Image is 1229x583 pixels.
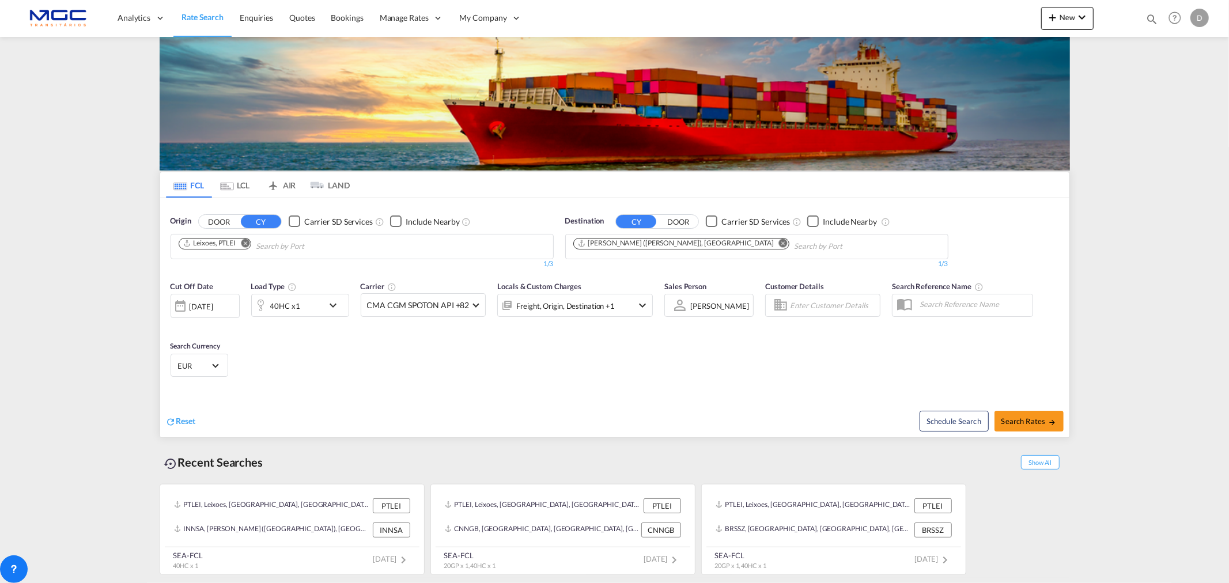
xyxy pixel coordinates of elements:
md-datepicker: Select [171,317,179,332]
md-icon: icon-information-outline [288,282,297,291]
div: 1/3 [171,259,554,269]
input: Chips input. [794,237,903,256]
input: Search Reference Name [914,296,1033,313]
div: SEA-FCL [173,550,203,561]
div: 40HC x1icon-chevron-down [251,294,349,317]
div: PTLEI [373,498,410,513]
div: BRSSZ [914,523,952,537]
button: DOOR [658,215,698,228]
div: Jawaharlal Nehru (Nhava Sheva), INNSA [577,238,774,248]
div: INNSA, Jawaharlal Nehru (Nhava Sheva), India, Indian Subcontinent, Asia Pacific [174,523,370,537]
md-tab-item: AIR [258,172,304,198]
md-icon: icon-chevron-right [939,553,952,567]
md-chips-wrap: Chips container. Use arrow keys to select chips. [177,234,370,256]
img: 92835000d1c111ee8b33af35afdd26c7.png [17,5,95,31]
button: DOOR [199,215,239,228]
span: [DATE] [644,554,681,563]
div: Press delete to remove this chip. [577,238,776,248]
span: Destination [565,215,604,227]
div: icon-refreshReset [166,415,196,428]
div: BRSSZ, Santos, Brazil, South America, Americas [716,523,912,537]
md-checkbox: Checkbox No Ink [390,215,460,228]
button: Note: By default Schedule search will only considerorigin ports, destination ports and cut off da... [920,411,989,431]
div: D [1190,9,1209,27]
md-checkbox: Checkbox No Ink [706,215,790,228]
span: Origin [171,215,191,227]
div: Carrier SD Services [721,216,790,228]
span: Carrier [361,282,396,291]
span: Manage Rates [380,12,429,24]
div: [DATE] [190,301,213,312]
span: CMA CGM SPOTON API +82 [367,300,470,311]
span: [DATE] [373,554,410,563]
div: PTLEI, Leixoes, Portugal, Southern Europe, Europe [445,498,641,513]
md-icon: icon-backup-restore [164,457,178,471]
md-icon: icon-chevron-right [668,553,682,567]
md-icon: Unchecked: Ignores neighbouring ports when fetching rates.Checked : Includes neighbouring ports w... [462,217,471,226]
md-icon: icon-refresh [166,417,176,427]
span: Reset [176,416,196,426]
md-icon: icon-chevron-right [397,553,411,567]
button: Remove [233,238,251,250]
md-pagination-wrapper: Use the left and right arrow keys to navigate between tabs [166,172,350,198]
span: Analytics [118,12,150,24]
div: [PERSON_NAME] [690,301,749,311]
md-checkbox: Checkbox No Ink [289,215,373,228]
div: Press delete to remove this chip. [183,238,239,248]
span: 20GP x 1, 40HC x 1 [715,562,766,569]
div: Leixoes, PTLEI [183,238,236,248]
div: Recent Searches [160,449,268,475]
div: Help [1165,8,1190,29]
input: Enter Customer Details [790,297,876,314]
div: Include Nearby [823,216,877,228]
input: Chips input. [256,237,365,256]
span: 40HC x 1 [173,562,198,569]
div: PTLEI, Leixoes, Portugal, Southern Europe, Europe [716,498,912,513]
md-icon: icon-chevron-down [636,298,649,312]
div: Freight Origin Destination Factory Stuffing [516,298,615,314]
div: PTLEI, Leixoes, Portugal, Southern Europe, Europe [174,498,370,513]
md-icon: icon-arrow-right [1048,418,1056,426]
span: My Company [460,12,507,24]
button: Search Ratesicon-arrow-right [994,411,1064,431]
div: CNNGB, Ningbo, China, Greater China & Far East Asia, Asia Pacific [445,523,638,537]
div: CNNGB [641,523,681,537]
span: Locals & Custom Charges [497,282,581,291]
md-icon: Unchecked: Search for CY (Container Yard) services for all selected carriers.Checked : Search for... [792,217,801,226]
div: 40HC x1 [270,298,300,314]
span: EUR [178,361,210,371]
button: CY [616,215,656,228]
button: icon-plus 400-fgNewicon-chevron-down [1041,7,1094,30]
md-icon: icon-chevron-down [1075,10,1089,24]
div: [DATE] [171,294,240,318]
div: PTLEI [644,498,681,513]
img: LCL+%26+FCL+BACKGROUND.png [160,37,1070,171]
div: PTLEI [914,498,952,513]
md-tab-item: FCL [166,172,212,198]
span: 20GP x 1, 40HC x 1 [444,562,496,569]
recent-search-card: PTLEI, Leixoes, [GEOGRAPHIC_DATA], [GEOGRAPHIC_DATA], [GEOGRAPHIC_DATA] PTLEIBRSSZ, [GEOGRAPHIC_D... [701,484,966,575]
md-tab-item: LCL [212,172,258,198]
span: Search Rates [1001,417,1057,426]
span: Cut Off Date [171,282,214,291]
span: Rate Search [181,12,224,22]
div: OriginDOOR CY Checkbox No InkUnchecked: Search for CY (Container Yard) services for all selected ... [160,198,1069,437]
md-select: Sales Person: Diogo Santos [689,297,750,314]
md-icon: icon-chevron-down [326,298,346,312]
div: Include Nearby [406,216,460,228]
div: Carrier SD Services [304,216,373,228]
md-chips-wrap: Chips container. Use arrow keys to select chips. [572,234,908,256]
md-checkbox: Checkbox No Ink [807,215,877,228]
div: icon-magnify [1145,13,1158,30]
span: Search Reference Name [892,282,984,291]
recent-search-card: PTLEI, Leixoes, [GEOGRAPHIC_DATA], [GEOGRAPHIC_DATA], [GEOGRAPHIC_DATA] PTLEICNNGB, [GEOGRAPHIC_D... [430,484,695,575]
div: Freight Origin Destination Factory Stuffingicon-chevron-down [497,294,653,317]
div: SEA-FCL [715,550,766,561]
recent-search-card: PTLEI, Leixoes, [GEOGRAPHIC_DATA], [GEOGRAPHIC_DATA], [GEOGRAPHIC_DATA] PTLEIINNSA, [PERSON_NAME]... [160,484,425,575]
md-icon: Your search will be saved by the below given name [974,282,984,291]
span: Quotes [289,13,315,22]
md-icon: Unchecked: Ignores neighbouring ports when fetching rates.Checked : Includes neighbouring ports w... [881,217,890,226]
span: Show All [1021,455,1059,470]
span: New [1046,13,1089,22]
